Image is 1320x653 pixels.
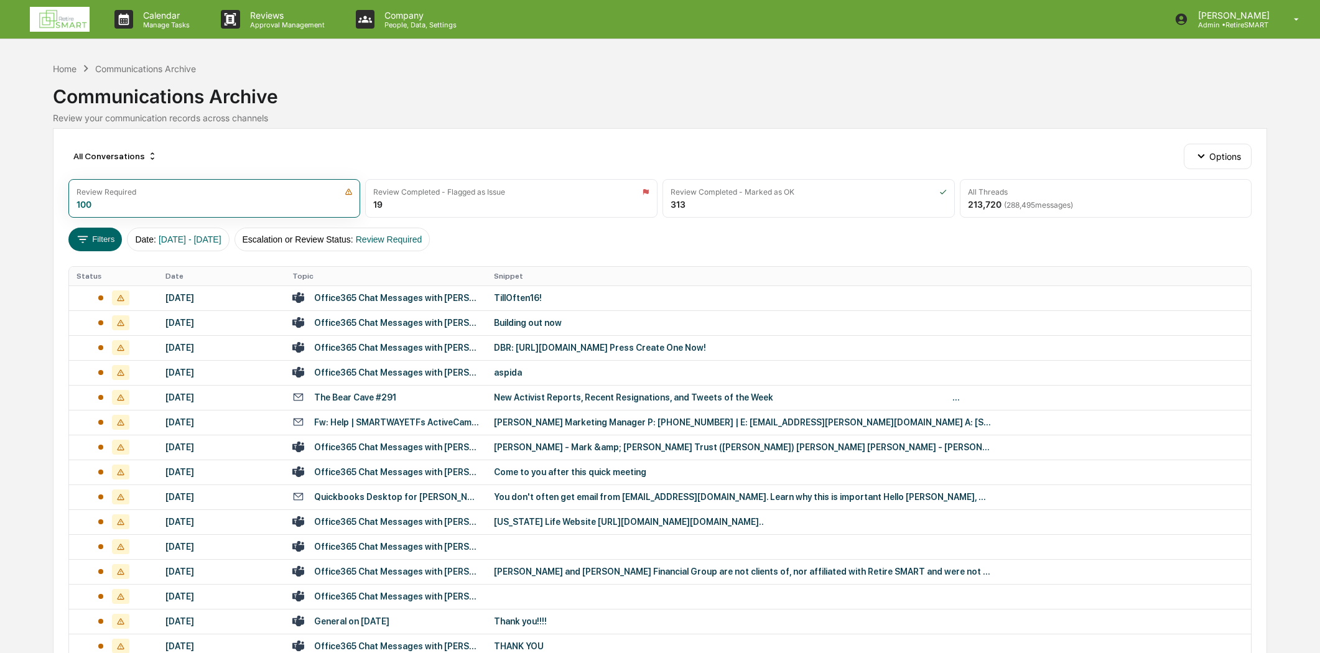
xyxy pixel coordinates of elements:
[671,187,794,197] div: Review Completed - Marked as OK
[345,188,353,196] img: icon
[494,392,992,402] div: New Activist Reports, Recent Resignations, and Tweets of the Week ͏ ­͏ ­͏ ­͏ ­͏ ­͏ ­͏ ­͏ ­͏ ­͏ ­͏...
[314,318,479,328] div: Office365 Chat Messages with [PERSON_NAME], [PERSON_NAME] on [DATE]
[374,10,463,21] p: Company
[235,228,430,251] button: Escalation or Review Status:Review Required
[939,188,947,196] img: icon
[494,368,992,377] div: aspida
[133,21,196,29] p: Manage Tasks
[314,591,479,601] div: Office365 Chat Messages with [PERSON_NAME], [PERSON_NAME] on [DATE]
[374,21,463,29] p: People, Data, Settings
[1184,144,1252,169] button: Options
[95,63,196,74] div: Communications Archive
[314,567,479,577] div: Office365 Chat Messages with [PERSON_NAME], [PERSON_NAME], [PERSON_NAME], [PERSON_NAME], [PERSON_...
[314,517,479,527] div: Office365 Chat Messages with [PERSON_NAME], [PERSON_NAME] on [DATE]
[165,442,277,452] div: [DATE]
[642,188,649,196] img: icon
[494,641,992,651] div: THANK YOU
[165,318,277,328] div: [DATE]
[53,113,1267,123] div: Review your communication records across channels
[1188,10,1276,21] p: [PERSON_NAME]
[314,343,479,353] div: Office365 Chat Messages with [PERSON_NAME], [PERSON_NAME] on [DATE]
[53,63,77,74] div: Home
[165,293,277,303] div: [DATE]
[373,199,383,210] div: 19
[165,591,277,601] div: [DATE]
[240,10,331,21] p: Reviews
[968,199,1073,210] div: 213,720
[69,267,158,285] th: Status
[486,267,1251,285] th: Snippet
[165,392,277,402] div: [DATE]
[165,542,277,552] div: [DATE]
[314,616,389,626] div: General on [DATE]
[53,75,1267,108] div: Communications Archive
[494,318,992,328] div: Building out now
[356,234,422,244] span: Review Required
[494,616,992,626] div: Thank you!!!!
[314,542,479,552] div: Office365 Chat Messages with [PERSON_NAME], [PERSON_NAME] on [DATE]
[373,187,505,197] div: Review Completed - Flagged as Issue
[494,492,992,502] div: You don't often get email from [EMAIL_ADDRESS][DOMAIN_NAME]. Learn why this is important Hello [P...
[1280,612,1314,646] iframe: Open customer support
[314,442,479,452] div: Office365 Chat Messages with [PERSON_NAME], [PERSON_NAME] on [DATE]
[165,492,277,502] div: [DATE]
[494,467,992,477] div: Come to you after this quick meeting
[68,146,162,166] div: All Conversations
[671,199,686,210] div: 313
[165,567,277,577] div: [DATE]
[314,492,479,502] div: Quickbooks Desktop for [PERSON_NAME] Financial Group
[30,7,90,32] img: logo
[494,417,992,427] div: [PERSON_NAME] Marketing Manager P: [PHONE_NUMBER] | E: [EMAIL_ADDRESS][PERSON_NAME][DOMAIN_NAME] ...
[77,199,91,210] div: 100
[494,517,992,527] div: [US_STATE] Life Website [URL][DOMAIN_NAME][DOMAIN_NAME]..
[165,343,277,353] div: [DATE]
[165,641,277,651] div: [DATE]
[314,368,479,377] div: Office365 Chat Messages with [PERSON_NAME], [PERSON_NAME], [PERSON_NAME], [PERSON_NAME], [PERSON_...
[494,293,992,303] div: TillOften16!
[165,417,277,427] div: [DATE]
[314,293,479,303] div: Office365 Chat Messages with [PERSON_NAME], [PERSON_NAME] on [DATE]
[158,267,285,285] th: Date
[165,368,277,377] div: [DATE]
[494,567,992,577] div: [PERSON_NAME] and [PERSON_NAME] Financial Group are not clients of, nor affiliated with Retire SM...
[285,267,486,285] th: Topic
[133,10,196,21] p: Calendar
[494,442,992,452] div: [PERSON_NAME] - Mark &amp; [PERSON_NAME] Trust ([PERSON_NAME]) [PERSON_NAME] [PERSON_NAME] - [PER...
[165,467,277,477] div: [DATE]
[165,517,277,527] div: [DATE]
[314,417,479,427] div: Fw: Help | SMARTWAYETFs ActiveCampaign
[1004,200,1073,210] span: ( 288,495 messages)
[314,392,396,402] div: The Bear Cave #291
[240,21,331,29] p: Approval Management
[314,641,479,651] div: Office365 Chat Messages with [PERSON_NAME], [GEOGRAPHIC_DATA][PERSON_NAME] on [DATE]
[127,228,229,251] button: Date:[DATE] - [DATE]
[68,228,123,251] button: Filters
[314,467,479,477] div: Office365 Chat Messages with [PERSON_NAME], [PERSON_NAME] on [DATE]
[159,234,221,244] span: [DATE] - [DATE]
[77,187,136,197] div: Review Required
[968,187,1008,197] div: All Threads
[494,343,992,353] div: DBR: [URL][DOMAIN_NAME] Press Create One Now!
[165,616,277,626] div: [DATE]
[1188,21,1276,29] p: Admin • RetireSMART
